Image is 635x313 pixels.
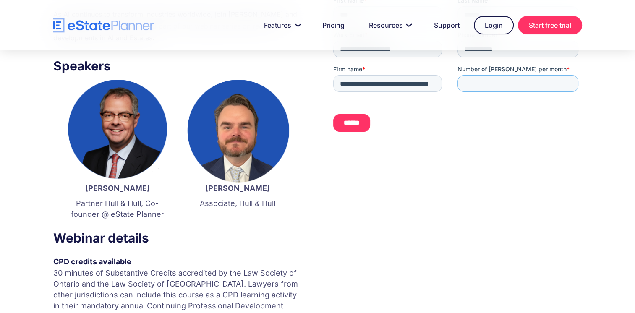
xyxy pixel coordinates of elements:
[53,228,302,248] h3: Webinar details
[518,16,582,34] a: Start free trial
[424,17,470,34] a: Support
[85,184,150,193] strong: [PERSON_NAME]
[474,16,514,34] a: Login
[359,17,420,34] a: Resources
[53,257,131,266] strong: CPD credits available
[205,184,270,193] strong: [PERSON_NAME]
[53,56,302,76] h3: Speakers
[186,198,289,209] p: Associate, Hull & Hull
[254,17,308,34] a: Features
[312,17,355,34] a: Pricing
[66,198,169,220] p: Partner Hull & Hull, Co-founder @ eState Planner
[53,18,154,33] a: home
